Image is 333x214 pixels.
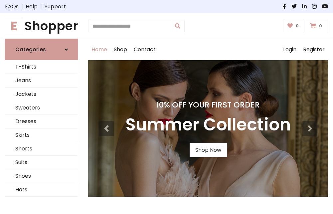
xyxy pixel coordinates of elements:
a: Categories [5,39,78,60]
a: Home [88,39,110,60]
span: | [38,3,45,11]
a: Help [26,3,38,11]
h6: Categories [15,46,46,53]
span: 0 [317,23,324,29]
a: Shop [110,39,130,60]
a: Suits [5,156,78,169]
h3: Summer Collection [125,115,291,135]
a: 0 [306,20,328,32]
a: Skirts [5,128,78,142]
span: | [19,3,26,11]
a: Jeans [5,74,78,88]
a: Login [280,39,300,60]
a: FAQs [5,3,19,11]
a: Jackets [5,88,78,101]
span: E [5,17,23,35]
a: T-Shirts [5,60,78,74]
a: Dresses [5,115,78,128]
a: Register [300,39,328,60]
a: Shorts [5,142,78,156]
a: Sweaters [5,101,78,115]
a: Shoes [5,169,78,183]
a: Hats [5,183,78,197]
a: EShopper [5,19,78,33]
a: Support [45,3,66,11]
a: Contact [130,39,159,60]
a: 0 [283,20,305,32]
h1: Shopper [5,19,78,33]
span: 0 [294,23,300,29]
a: Shop Now [190,143,227,157]
h4: 10% Off Your First Order [125,100,291,109]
